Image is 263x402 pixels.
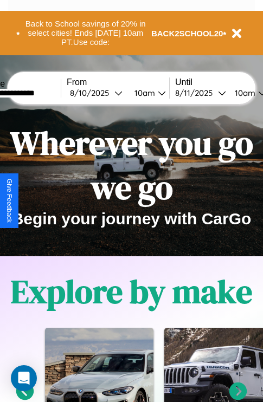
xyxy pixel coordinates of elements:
[11,365,37,391] div: Open Intercom Messenger
[129,88,158,98] div: 10am
[151,29,223,38] b: BACK2SCHOOL20
[67,77,169,87] label: From
[11,269,252,314] h1: Explore by make
[67,87,126,99] button: 8/10/2025
[20,16,151,50] button: Back to School savings of 20% in select cities! Ends [DATE] 10am PT.Use code:
[5,179,13,223] div: Give Feedback
[126,87,169,99] button: 10am
[70,88,114,98] div: 8 / 10 / 2025
[229,88,258,98] div: 10am
[175,88,218,98] div: 8 / 11 / 2025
